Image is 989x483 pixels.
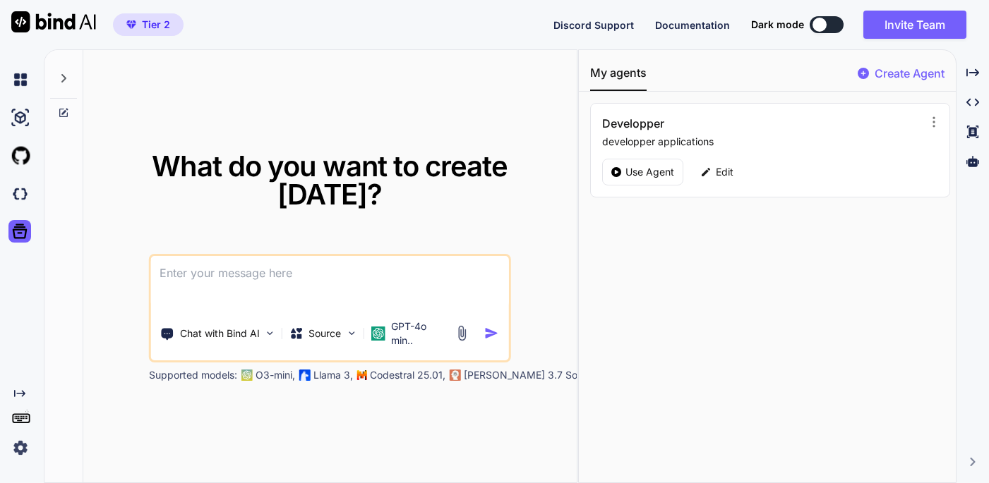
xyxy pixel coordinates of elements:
button: Invite Team [863,11,966,39]
img: Bind AI [11,11,96,32]
p: O3-mini, [256,368,295,382]
button: Documentation [655,18,730,32]
p: GPT-4o min.. [391,319,448,348]
img: ai-studio [8,106,32,130]
img: icon [484,326,499,341]
img: Llama2 [299,369,311,381]
p: Llama 3, [313,368,353,382]
p: Use Agent [625,165,674,179]
img: premium [126,20,136,29]
img: Pick Models [345,327,357,339]
p: Codestral 25.01, [370,368,445,382]
img: attachment [454,325,470,341]
span: What do you want to create [DATE]? [152,149,508,212]
button: premiumTier 2 [113,13,184,36]
button: My agents [590,64,647,91]
img: settings [8,436,32,460]
p: Supported models: [149,368,237,382]
img: chat [8,68,32,92]
img: darkCloudIdeIcon [8,182,32,206]
img: GPT-4 [241,369,253,381]
span: Tier 2 [142,18,170,32]
p: developper applications [602,135,924,149]
p: Source [308,326,341,341]
button: Discord Support [553,18,634,32]
span: Documentation [655,19,730,31]
h3: Developper [602,115,827,132]
img: githubLight [8,144,32,168]
span: Dark mode [751,18,804,32]
p: [PERSON_NAME] 3.7 Sonnet, [464,368,601,382]
span: Discord Support [553,19,634,31]
p: Edit [716,165,733,179]
p: Create Agent [875,65,945,82]
p: Chat with Bind AI [180,326,260,341]
img: claude [450,369,461,381]
img: Pick Tools [264,327,276,339]
img: Mistral-AI [357,370,367,380]
img: GPT-4o mini [371,326,385,341]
